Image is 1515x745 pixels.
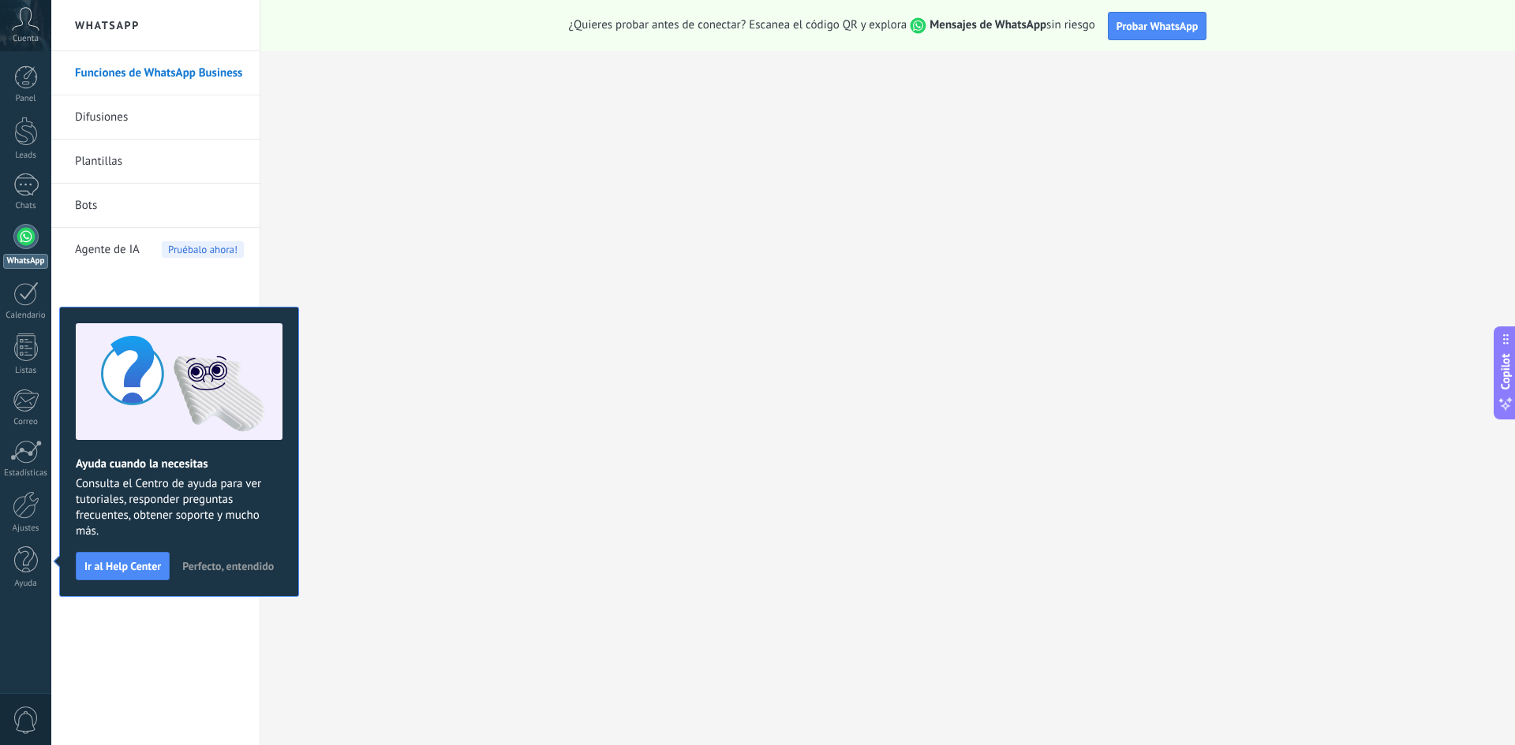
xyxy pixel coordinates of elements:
[182,561,274,572] span: Perfecto, entendido
[1108,12,1207,40] button: Probar WhatsApp
[84,561,161,572] span: Ir al Help Center
[76,476,282,539] span: Consulta el Centro de ayuda para ver tutoriales, responder preguntas frecuentes, obtener soporte ...
[75,95,244,140] a: Difusiones
[76,552,170,580] button: Ir al Help Center
[75,184,244,228] a: Bots
[76,456,282,471] h2: Ayuda cuando la necesitas
[162,241,244,258] span: Pruébalo ahora!
[1498,353,1513,389] span: Copilot
[1117,19,1199,33] span: Probar WhatsApp
[3,366,49,376] div: Listas
[3,201,49,211] div: Chats
[51,51,260,95] li: Funciones de WhatsApp Business
[75,228,244,272] a: Agente de IAPruébalo ahora!
[13,34,39,44] span: Cuenta
[51,184,260,228] li: Bots
[930,17,1046,32] strong: Mensajes de WhatsApp
[75,51,244,95] a: Funciones de WhatsApp Business
[51,95,260,140] li: Difusiones
[3,151,49,161] div: Leads
[51,228,260,271] li: Agente de IA
[3,468,49,479] div: Estadísticas
[51,140,260,184] li: Plantillas
[3,311,49,321] div: Calendario
[75,140,244,184] a: Plantillas
[75,228,140,272] span: Agente de IA
[175,554,281,578] button: Perfecto, entendido
[3,523,49,534] div: Ajustes
[569,17,1095,34] span: ¿Quieres probar antes de conectar? Escanea el código QR y explora sin riesgo
[3,579,49,589] div: Ayuda
[3,417,49,427] div: Correo
[3,254,48,269] div: WhatsApp
[3,94,49,104] div: Panel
